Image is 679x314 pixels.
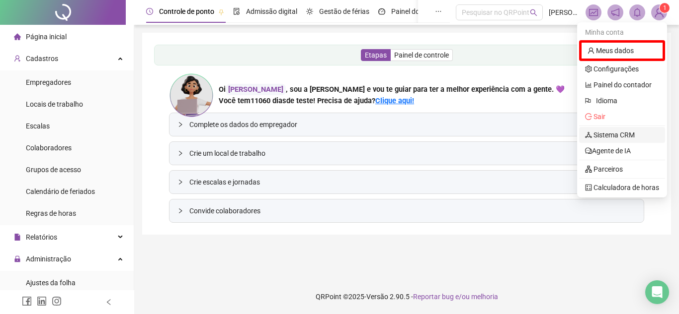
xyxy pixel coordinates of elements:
span: Painel do DP [391,7,430,15]
span: Regras de horas [26,209,76,217]
span: user-add [14,55,21,62]
span: Escalas [26,122,50,130]
img: ana-icon.cad42e3e8b8746aecfa2.png [169,73,214,118]
span: clock-circle [146,8,153,15]
div: Complete os dados do empregador [170,113,644,136]
span: Painel de controle [394,51,449,59]
a: calculator Calculadora de horas [585,184,659,191]
div: Crie escalas e jornadas [170,171,644,193]
span: bell [633,8,642,17]
span: search [530,9,537,16]
span: left [105,299,112,306]
span: 1 [663,4,667,11]
span: dias [272,96,286,105]
a: apartment Parceiros [585,165,623,173]
div: Open Intercom Messenger [645,280,669,304]
span: flag [585,95,592,106]
span: logout [585,113,592,120]
span: Complete os dados do empregador [189,119,636,130]
span: Colaboradores [26,144,72,152]
div: Crie um local de trabalho [170,142,644,165]
span: Ajustes da folha [26,279,76,287]
span: linkedin [37,296,47,306]
img: 91704 [652,5,667,20]
span: collapsed [177,150,183,156]
span: lock [14,255,21,262]
span: sun [306,8,313,15]
span: collapsed [177,122,183,127]
span: dashboard [378,8,385,15]
span: ellipsis [435,8,442,15]
span: 11060 [251,96,286,105]
span: collapsed [177,179,183,185]
span: Calendário de feriados [26,188,95,195]
footer: QRPoint © 2025 - 2.90.5 - [134,279,679,314]
span: Cadastros [26,55,58,63]
span: Relatórios [26,233,57,241]
sup: Atualize o seu contato no menu Meus Dados [660,3,670,13]
a: commentAgente de IA [585,147,631,155]
span: Idioma [596,95,653,106]
span: home [14,33,21,40]
span: Etapas [365,51,387,59]
span: instagram [52,296,62,306]
span: Versão [366,293,388,301]
span: facebook [22,296,32,306]
span: Admissão digital [246,7,297,15]
span: Crie um local de trabalho [189,148,636,159]
span: Locais de trabalho [26,100,83,108]
a: Clique aqui! [375,96,414,105]
span: [PERSON_NAME] [549,7,580,18]
span: Gestão de férias [319,7,369,15]
span: Administração [26,255,71,263]
a: deployment-unit Sistema CRM [585,131,635,139]
div: [PERSON_NAME] [226,84,286,95]
span: Sair [594,113,605,121]
a: user Meus dados [588,47,634,55]
span: Grupos de acesso [26,166,81,174]
span: Controle de ponto [159,7,214,15]
span: Você tem [219,96,251,105]
span: Página inicial [26,33,67,41]
div: Convide colaboradores [170,199,644,222]
span: collapsed [177,208,183,214]
span: Convide colaboradores [189,205,636,216]
div: Oi , sou a [PERSON_NAME] e vou te guiar para ter a melhor experiência com a gente. 💜 [219,84,565,95]
span: Crie escalas e jornadas [189,177,636,188]
div: Minha conta [579,24,665,40]
span: fund [589,8,598,17]
span: pushpin [218,9,224,15]
a: bar-chart Painel do contador [585,81,652,89]
span: Reportar bug e/ou melhoria [413,293,498,301]
span: Empregadores [26,78,71,86]
span: file-done [233,8,240,15]
span: notification [611,8,620,17]
span: file [14,234,21,241]
span: de teste! Precisa de ajuda? [286,96,375,105]
a: setting Configurações [585,65,639,73]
